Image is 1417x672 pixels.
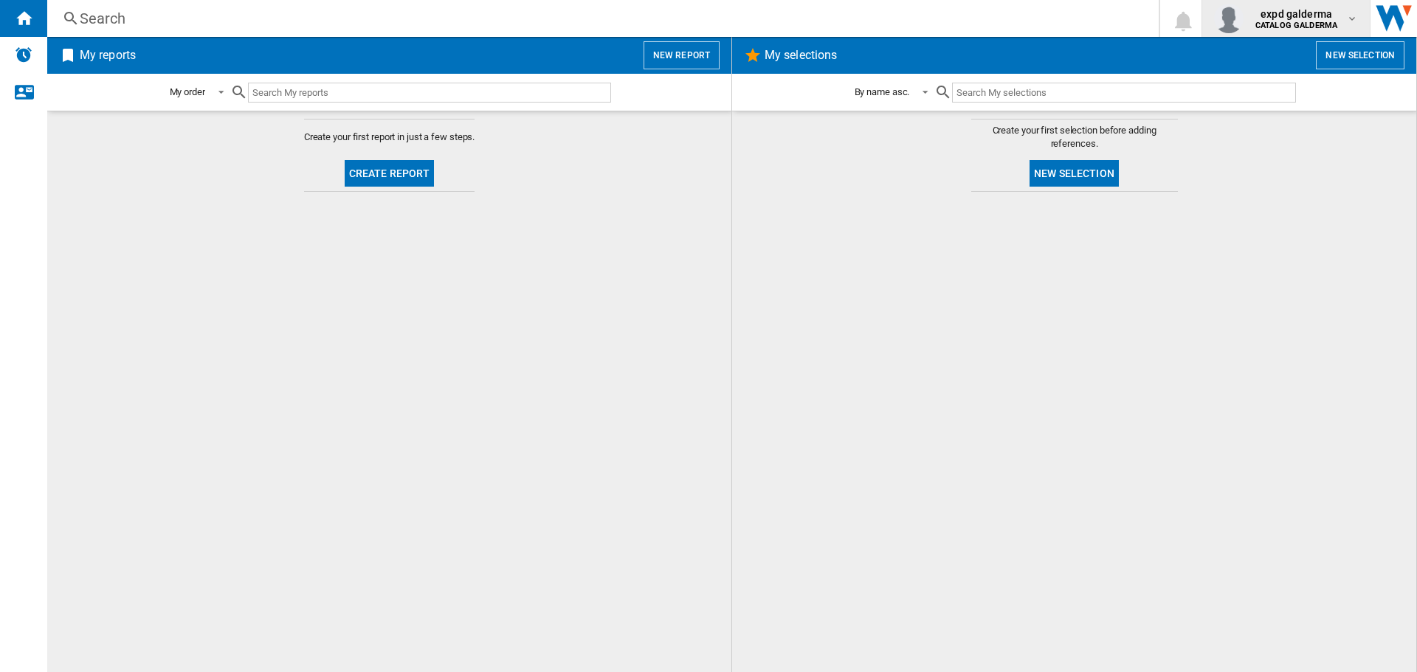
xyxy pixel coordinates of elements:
h2: My reports [77,41,139,69]
input: Search My selections [952,83,1295,103]
div: By name asc. [855,86,910,97]
div: My order [170,86,205,97]
button: New report [644,41,720,69]
input: Search My reports [248,83,611,103]
div: Search [80,8,1120,29]
img: alerts-logo.svg [15,46,32,63]
span: Create your first report in just a few steps. [304,131,475,144]
span: Create your first selection before adding references. [971,124,1178,150]
img: profile.jpg [1214,4,1244,33]
h2: My selections [762,41,840,69]
button: Create report [345,160,435,187]
b: CATALOG GALDERMA [1255,21,1337,30]
button: New selection [1030,160,1119,187]
span: expd galderma [1255,7,1337,21]
button: New selection [1316,41,1404,69]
